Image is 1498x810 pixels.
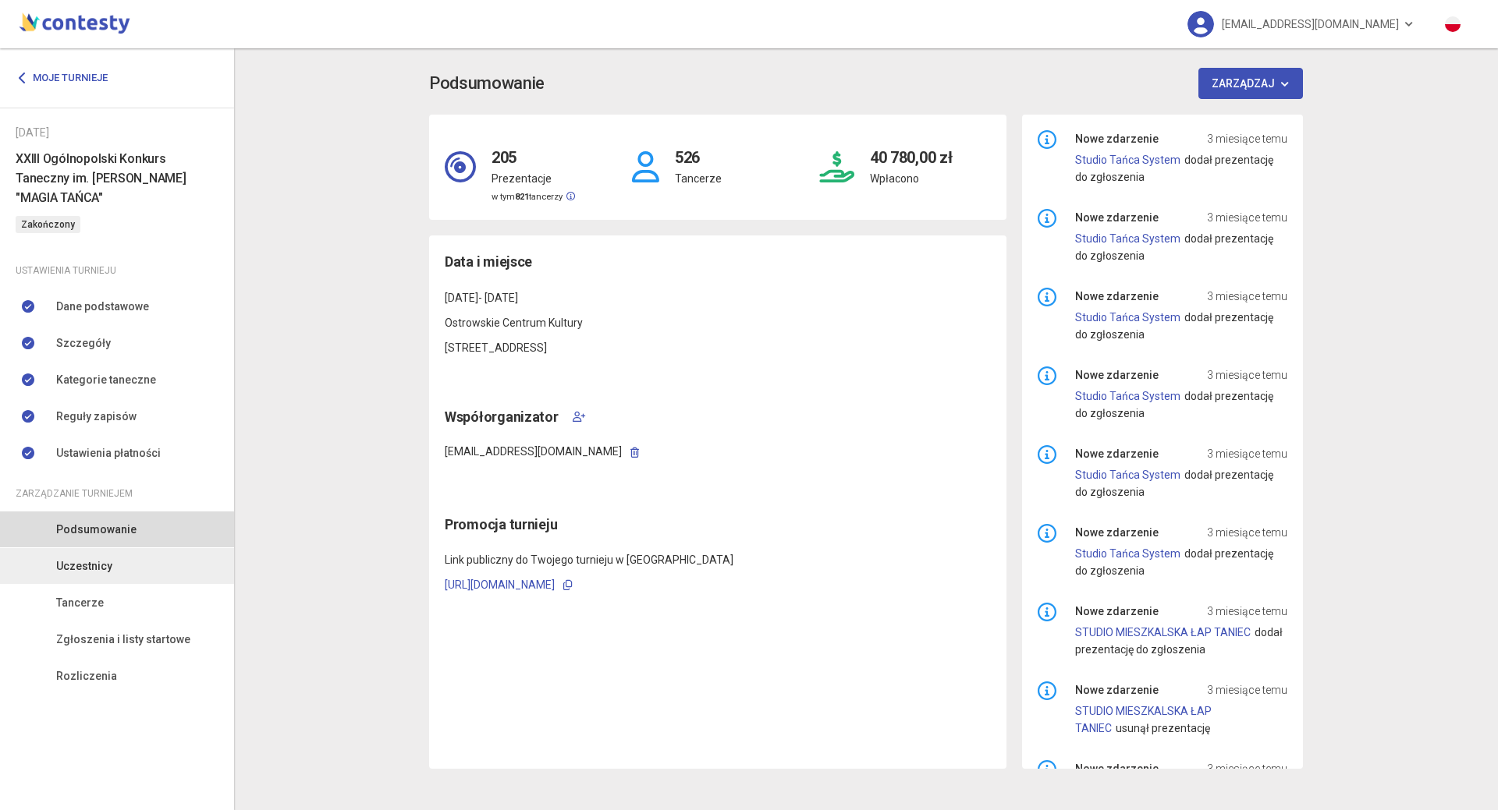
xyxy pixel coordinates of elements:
span: 3 miesiące temu [1207,445,1287,462]
p: Ostrowskie Centrum Kultury [445,314,991,331]
a: STUDIO MIESZKALSKA ŁAP TANIEC [1075,626,1251,638]
span: 3 miesiące temu [1207,366,1287,384]
span: Szczegóły [56,334,111,352]
img: info [1038,288,1056,306]
span: - [DATE] [478,292,518,304]
span: Nowe zdarzenie [1075,760,1159,777]
app-title: Podsumowanie [429,68,1303,99]
span: Podsumowanie [56,521,137,538]
span: Reguły zapisów [56,408,137,425]
button: Zarządzaj [1198,68,1304,99]
span: Dane podstawowe [56,298,149,315]
a: [URL][DOMAIN_NAME] [445,578,555,591]
span: Zakończony [16,216,80,233]
span: 3 miesiące temu [1207,681,1287,699]
a: Studio Tańca System [1075,390,1180,402]
strong: 821 [515,192,529,202]
img: info [1038,603,1056,621]
img: info [1038,130,1056,149]
span: 3 miesiące temu [1207,603,1287,620]
span: Nowe zdarzenie [1075,445,1159,462]
img: info [1038,366,1056,385]
img: info [1038,760,1056,779]
img: info [1038,524,1056,543]
img: info [1038,681,1056,700]
span: Kategorie taneczne [56,371,156,388]
span: Ustawienia płatności [56,444,161,462]
p: [STREET_ADDRESS] [445,339,991,356]
span: 3 miesiące temu [1207,760,1287,777]
a: STUDIO MIESZKALSKA ŁAP TANIEC [1075,705,1212,734]
span: Data i miejsce [445,251,532,273]
span: Nowe zdarzenie [1075,681,1159,699]
span: Nowe zdarzenie [1075,603,1159,620]
span: usunął prezentację [1116,722,1210,734]
span: Rozliczenia [56,667,117,684]
div: [DATE] [16,124,218,141]
span: 3 miesiące temu [1207,209,1287,226]
span: Zarządzanie turniejem [16,485,133,502]
p: Prezentacje [492,170,575,187]
span: Uczestnicy [56,557,112,575]
a: Studio Tańca System [1075,311,1180,324]
span: Nowe zdarzenie [1075,366,1159,384]
small: w tym tancerzy [492,192,575,202]
a: Studio Tańca System [1075,154,1180,166]
span: 3 miesiące temu [1207,288,1287,305]
span: Promocja turnieju [445,516,557,532]
span: 3 miesiące temu [1207,524,1287,541]
a: Moje turnieje [16,64,119,92]
span: Współorganizator [445,406,559,428]
a: Studio Tańca System [1075,547,1180,560]
img: info [1038,445,1056,464]
h6: XXIII Ogólnopolski Konkurs Taneczny im. [PERSON_NAME] "MAGIA TAŃCA" [16,149,218,207]
span: [EMAIL_ADDRESS][DOMAIN_NAME] [1222,8,1399,41]
a: Studio Tańca System [1075,232,1180,245]
span: Nowe zdarzenie [1075,524,1159,541]
span: [DATE] [445,292,478,304]
h4: 526 [675,130,722,170]
h3: Podsumowanie [429,70,545,97]
span: Nowe zdarzenie [1075,209,1159,226]
p: Tancerze [675,170,722,187]
h4: 205 [492,130,575,170]
span: Nowe zdarzenie [1075,130,1159,147]
p: Link publiczny do Twojego turnieju w [GEOGRAPHIC_DATA] [445,551,991,568]
h4: 40 780,00 zł [870,130,952,170]
span: [EMAIL_ADDRESS][DOMAIN_NAME] [445,445,622,458]
span: Nowe zdarzenie [1075,288,1159,305]
div: Ustawienia turnieju [16,262,218,279]
p: Wpłacono [870,170,952,187]
span: 3 miesiące temu [1207,130,1287,147]
img: info [1038,209,1056,228]
a: Studio Tańca System [1075,469,1180,481]
span: Zgłoszenia i listy startowe [56,631,190,648]
span: Tancerze [56,594,104,611]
